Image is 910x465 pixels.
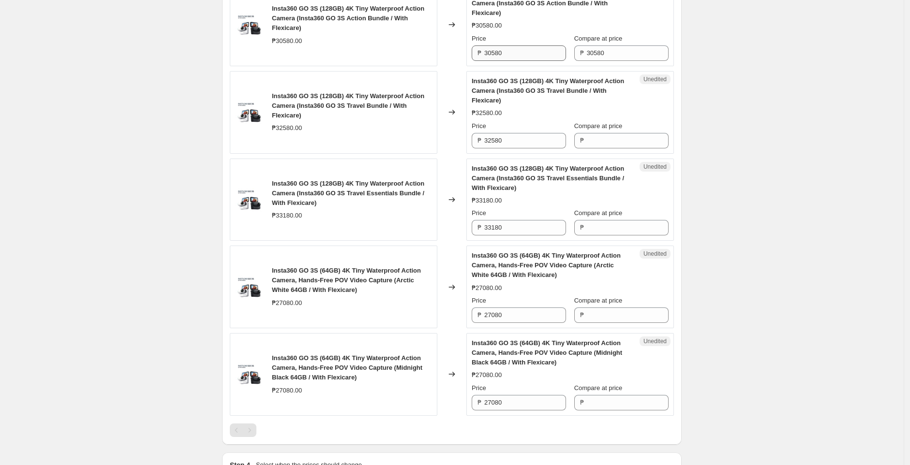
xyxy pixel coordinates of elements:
span: Insta360 GO 3S (64GB) 4K Tiny Waterproof Action Camera, Hands-Free POV Video Capture (Midnight Bl... [272,354,422,381]
span: ₱ [580,137,584,144]
img: ADInsta360GO3SBOTH_74dbbf98-7cd7-4974-8821-7ddeaeea67ff_80x.jpg [235,185,264,214]
span: Compare at price [574,384,623,392]
span: ₱ [580,311,584,319]
span: ₱ [580,224,584,231]
span: ₱ [477,399,481,406]
span: Unedited [643,337,667,345]
span: Unedited [643,163,667,171]
span: Compare at price [574,209,623,217]
img: ADInsta360GO3SBOTH_74dbbf98-7cd7-4974-8821-7ddeaeea67ff_80x.jpg [235,98,264,127]
span: Insta360 GO 3S (128GB) 4K Tiny Waterproof Action Camera (Insta360 GO 3S Travel Bundle / With Flex... [272,92,424,119]
img: ADInsta360GO3SBOTH_74dbbf98-7cd7-4974-8821-7ddeaeea67ff_80x.jpg [235,10,264,39]
span: ₱ [580,399,584,406]
span: Price [472,384,486,392]
span: Unedited [643,75,667,83]
span: Insta360 GO 3S (64GB) 4K Tiny Waterproof Action Camera, Hands-Free POV Video Capture (Arctic Whit... [272,267,421,293]
span: Insta360 GO 3S (64GB) 4K Tiny Waterproof Action Camera, Hands-Free POV Video Capture (Midnight Bl... [472,339,622,366]
span: Compare at price [574,122,623,130]
div: ₱27080.00 [272,298,302,308]
img: ADInsta360GO3SBOTH_f5d2dd5d-feba-4c63-a00d-8d5ccfa742a3_80x.jpg [235,360,264,389]
span: Insta360 GO 3S (128GB) 4K Tiny Waterproof Action Camera (Insta360 GO 3S Travel Essentials Bundle ... [472,165,624,191]
div: ₱27080.00 [272,386,302,395]
div: ₱32580.00 [272,123,302,133]
div: ₱27080.00 [472,283,502,293]
div: ₱33180.00 [272,211,302,220]
span: ₱ [580,49,584,57]
span: Unedited [643,250,667,258]
span: ₱ [477,224,481,231]
span: Insta360 GO 3S (128GB) 4K Tiny Waterproof Action Camera (Insta360 GO 3S Travel Bundle / With Flex... [472,77,624,104]
span: ₱ [477,137,481,144]
span: Price [472,122,486,130]
span: Insta360 GO 3S (64GB) 4K Tiny Waterproof Action Camera, Hands-Free POV Video Capture (Arctic Whit... [472,252,621,278]
img: ADInsta360GO3SBOTH_f5d2dd5d-feba-4c63-a00d-8d5ccfa742a3_80x.jpg [235,273,264,302]
span: Compare at price [574,297,623,304]
span: Price [472,209,486,217]
div: ₱33180.00 [472,196,502,205]
span: Price [472,35,486,42]
span: Insta360 GO 3S (128GB) 4K Tiny Waterproof Action Camera (Insta360 GO 3S Travel Essentials Bundle ... [272,180,424,206]
span: Price [472,297,486,304]
span: Compare at price [574,35,623,42]
span: ₱ [477,311,481,319]
div: ₱30580.00 [472,21,502,30]
div: ₱30580.00 [272,36,302,46]
nav: Pagination [230,423,256,437]
span: Insta360 GO 3S (128GB) 4K Tiny Waterproof Action Camera (Insta360 GO 3S Action Bundle / With Flex... [272,5,424,31]
div: ₱27080.00 [472,370,502,380]
div: ₱32580.00 [472,108,502,118]
span: ₱ [477,49,481,57]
